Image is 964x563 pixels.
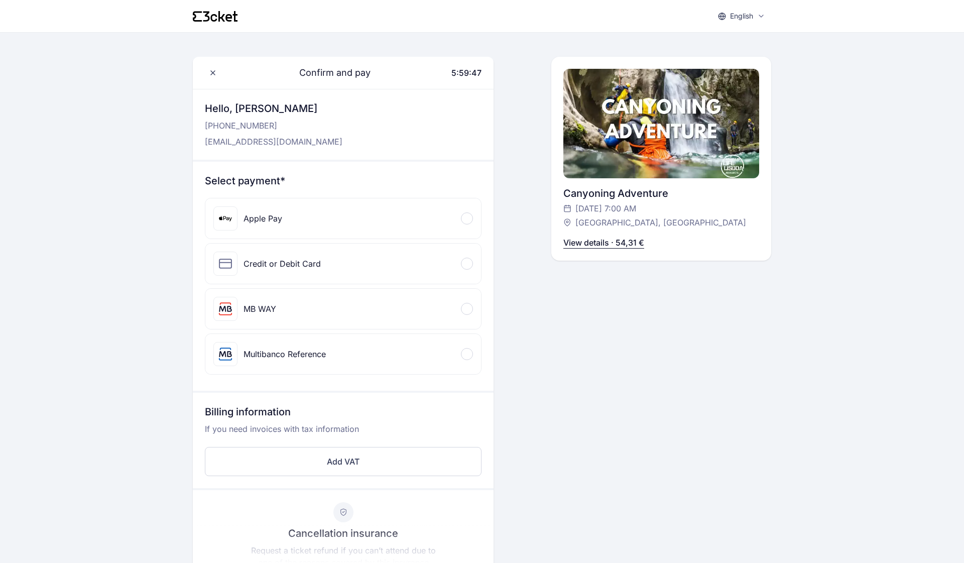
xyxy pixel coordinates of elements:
[244,212,282,224] div: Apple Pay
[244,258,321,270] div: Credit or Debit Card
[244,348,326,360] div: Multibanco Reference
[205,174,481,188] h3: Select payment*
[563,186,759,200] div: Canyoning Adventure
[205,136,342,148] p: [EMAIL_ADDRESS][DOMAIN_NAME]
[205,101,342,116] h3: Hello, [PERSON_NAME]
[205,405,481,423] h3: Billing information
[730,11,753,21] p: English
[451,68,481,78] span: 5:59:47
[575,202,636,214] span: [DATE] 7:00 AM
[563,237,644,249] p: View details · 54,31 €
[575,216,746,229] span: [GEOGRAPHIC_DATA], [GEOGRAPHIC_DATA]
[205,447,481,476] button: Add VAT
[205,423,481,443] p: If you need invoices with tax information
[244,303,276,315] div: MB WAY
[288,526,398,540] p: Cancellation insurance
[205,120,342,132] p: [PHONE_NUMBER]
[287,66,371,80] span: Confirm and pay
